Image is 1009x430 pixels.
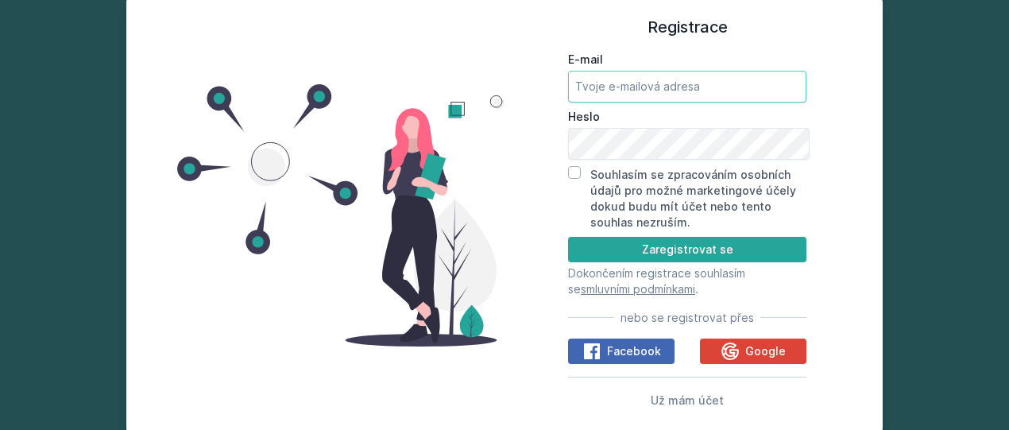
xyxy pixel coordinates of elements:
[568,52,806,68] label: E-mail
[620,310,754,326] span: nebo se registrovat přes
[590,168,796,229] label: Souhlasím se zpracováním osobních údajů pro možné marketingové účely dokud budu mít účet nebo ten...
[568,15,806,39] h1: Registrace
[568,71,806,103] input: Tvoje e-mailová adresa
[568,339,675,364] button: Facebook
[700,339,806,364] button: Google
[568,237,806,262] button: Zaregistrovat se
[568,109,806,125] label: Heslo
[568,265,806,297] p: Dokončením registrace souhlasím se .
[607,343,661,359] span: Facebook
[581,282,695,296] a: smluvními podmínkami
[651,390,724,409] button: Už mám účet
[651,393,724,407] span: Už mám účet
[745,343,786,359] span: Google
